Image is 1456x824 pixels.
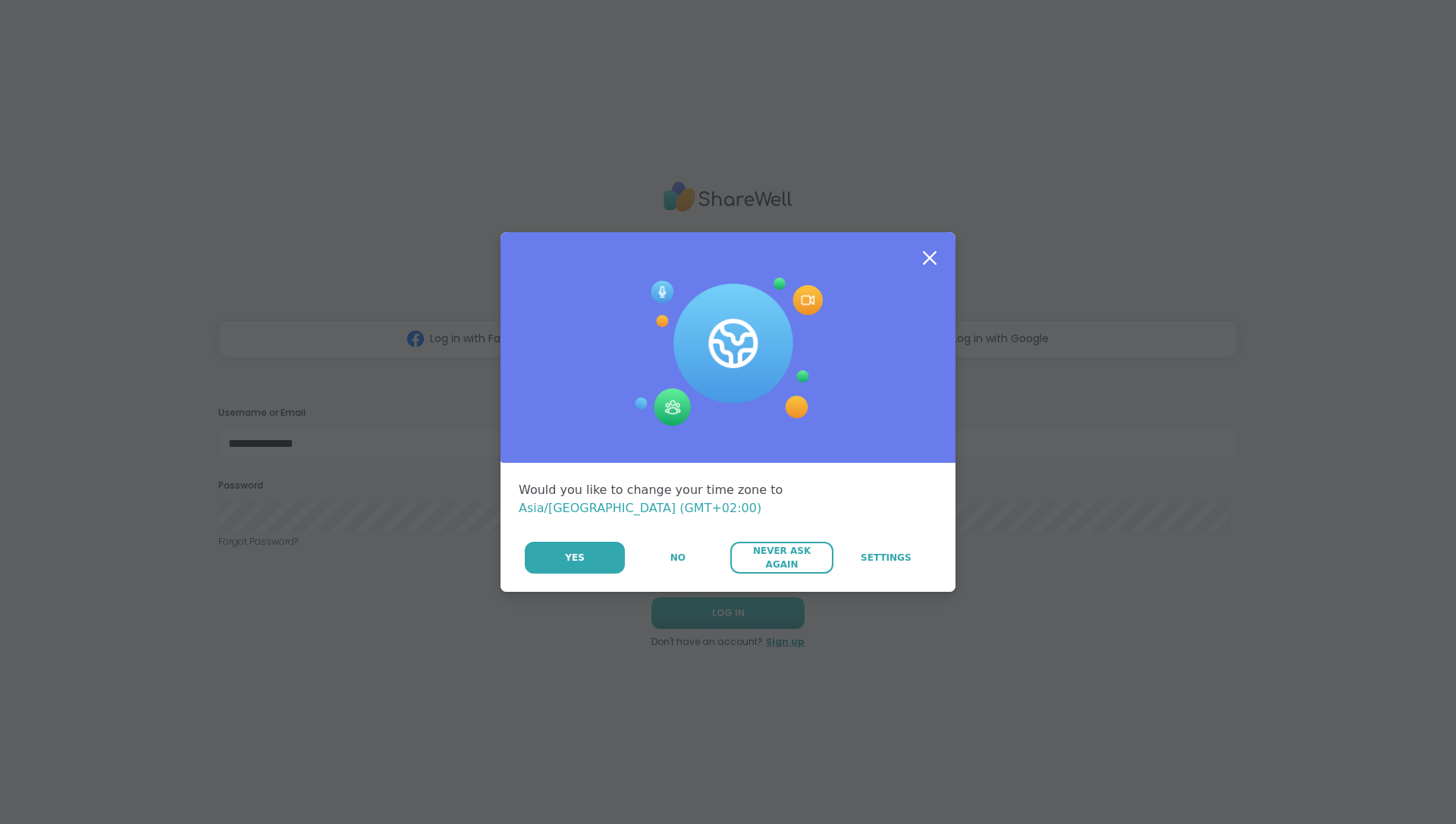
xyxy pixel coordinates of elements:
[633,278,823,426] img: Session Experience
[730,542,833,574] button: Never Ask Again
[738,544,825,571] span: Never Ask Again
[861,551,912,565] span: Settings
[670,551,686,565] span: No
[626,542,729,574] button: No
[835,542,937,574] a: Settings
[565,551,585,565] span: Yes
[519,501,761,515] span: Asia/[GEOGRAPHIC_DATA] (GMT+02:00)
[525,542,625,574] button: Yes
[519,481,937,517] div: Would you like to change your time zone to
